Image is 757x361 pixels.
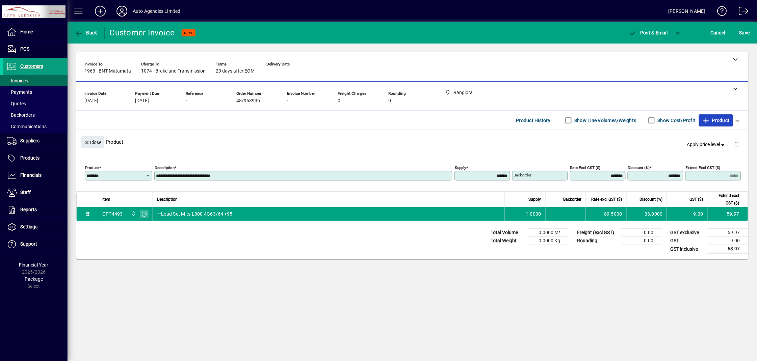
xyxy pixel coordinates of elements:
td: Freight (excl GST) [574,229,621,237]
app-page-header-button: Delete [729,141,745,147]
span: Supply [529,196,541,203]
span: Cancel [711,27,726,38]
label: Show Cost/Profit [656,117,696,124]
a: Logout [734,1,749,23]
td: 0.00 [621,237,662,245]
button: Product History [514,114,553,127]
span: ost & Email [629,30,668,35]
span: Quotes [7,101,26,106]
button: Profile [111,5,133,17]
button: Back [73,27,99,39]
span: Financials [20,172,42,178]
span: Rate excl GST ($) [592,196,622,203]
a: Support [3,236,68,253]
a: Suppliers [3,133,68,149]
span: Support [20,241,37,247]
mat-label: Supply [455,165,466,170]
a: POS [3,41,68,58]
mat-label: Backorder [514,173,532,177]
button: Cancel [709,27,727,39]
a: Products [3,150,68,167]
span: 20 days after EOM [216,68,255,74]
span: 0 [338,98,340,104]
span: Close [84,137,102,148]
span: Extend excl GST ($) [712,192,739,207]
span: Settings [20,224,37,229]
span: 1963 - BNT Matamata [84,68,131,74]
a: Reports [3,201,68,218]
span: Payments [7,89,32,95]
td: 68.97 [708,245,748,253]
span: Description [157,196,178,203]
a: Financials [3,167,68,184]
div: Product [76,130,748,154]
td: GST exclusive [667,229,708,237]
span: POS [20,46,29,52]
span: Home [20,29,33,34]
button: Save [738,27,752,39]
span: - [186,98,187,104]
span: 1.0000 [526,211,542,217]
span: Backorder [564,196,582,203]
span: Rangiora [129,210,137,218]
span: Item [102,196,110,203]
a: Settings [3,219,68,235]
span: [DATE] [135,98,149,104]
span: S [739,30,742,35]
span: NEW [184,31,193,35]
span: - [266,68,268,74]
span: GST ($) [690,196,703,203]
td: Total Volume [488,229,528,237]
td: 33.0000 [626,207,667,221]
span: P [641,30,644,35]
mat-label: Extend excl GST ($) [686,165,721,170]
span: 0 [388,98,391,104]
a: Knowledge Base [712,1,727,23]
span: Invoices [7,78,28,83]
span: Reports [20,207,37,212]
div: 89.5000 [590,211,622,217]
td: 9.00 [667,207,707,221]
td: 59.97 [708,229,748,237]
button: Delete [729,136,745,152]
button: Add [89,5,111,17]
span: 48/953936 [236,98,260,104]
a: Payments [3,86,68,98]
span: Product History [516,115,551,126]
a: Communications [3,121,68,132]
div: Customer Invoice [110,27,175,38]
app-page-header-button: Close [80,139,106,145]
span: 1074 - Brake and Transmission [141,68,206,74]
button: Post & Email [625,27,671,39]
td: Total Weight [488,237,528,245]
span: Apply price level [687,141,726,148]
label: Show Line Volumes/Weights [573,117,636,124]
span: Back [75,30,97,35]
td: GST inclusive [667,245,708,253]
a: Home [3,24,68,40]
app-page-header-button: Back [68,27,105,39]
td: GST [667,237,708,245]
div: Auto Agencies Limited [133,6,181,17]
span: Communications [7,124,47,129]
span: - [287,98,288,104]
td: 0.0000 M³ [528,229,569,237]
a: Backorders [3,109,68,121]
td: 9.00 [708,237,748,245]
span: Product [702,115,730,126]
a: Staff [3,184,68,201]
button: Product [699,114,733,127]
mat-label: Rate excl GST ($) [570,165,601,170]
a: Invoices [3,75,68,86]
mat-label: Product [85,165,99,170]
td: 0.00 [621,229,662,237]
a: Quotes [3,98,68,109]
span: ave [739,27,750,38]
span: **Lead Set Mits L300 4G63/64 >95 [157,211,233,217]
button: Apply price level [684,139,729,151]
span: Customers [20,63,43,69]
button: Close [81,136,104,148]
span: Products [20,155,40,161]
span: Suppliers [20,138,40,143]
span: Staff [20,190,31,195]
